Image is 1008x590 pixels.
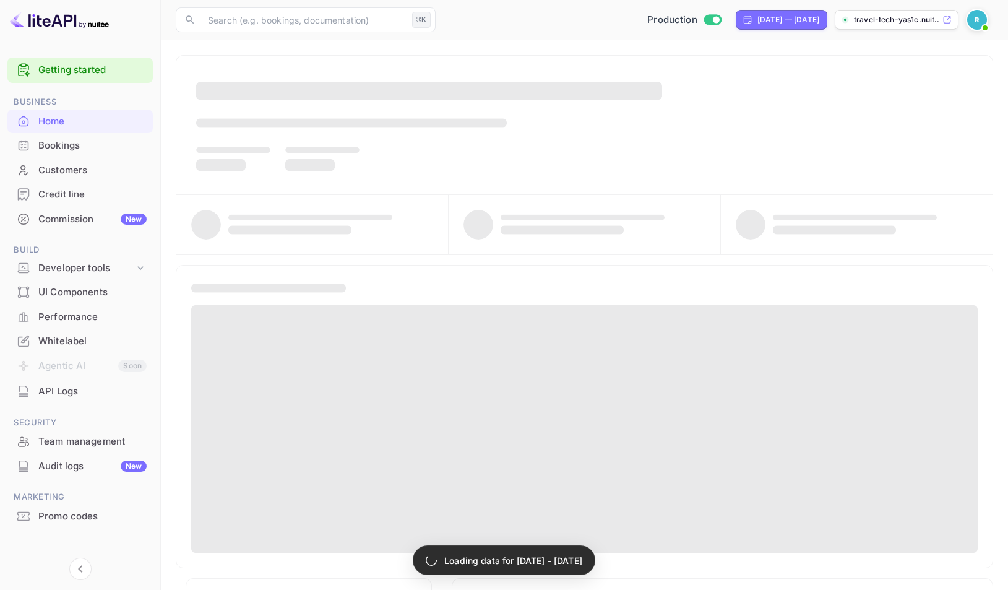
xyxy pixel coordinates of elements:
div: ⌘K [412,12,431,28]
div: Promo codes [38,510,147,524]
button: Collapse navigation [69,558,92,580]
a: Promo codes [7,505,153,527]
div: Performance [38,310,147,324]
a: Audit logsNew [7,454,153,477]
span: Business [7,95,153,109]
div: Whitelabel [38,334,147,349]
span: Security [7,416,153,430]
a: Home [7,110,153,132]
a: API Logs [7,380,153,402]
a: Customers [7,158,153,181]
div: Switch to Sandbox mode [642,13,726,27]
div: Audit logs [38,459,147,474]
div: Customers [38,163,147,178]
img: Revolut [967,10,987,30]
div: CommissionNew [7,207,153,232]
div: New [121,214,147,225]
div: UI Components [7,280,153,305]
span: Marketing [7,490,153,504]
div: Team management [7,430,153,454]
div: Team management [38,435,147,449]
p: travel-tech-yas1c.nuit... [854,14,940,25]
div: API Logs [38,384,147,399]
a: Team management [7,430,153,453]
a: Getting started [38,63,147,77]
div: Home [7,110,153,134]
div: [DATE] — [DATE] [757,14,819,25]
div: UI Components [38,285,147,300]
a: Whitelabel [7,329,153,352]
a: UI Components [7,280,153,303]
div: New [121,461,147,472]
div: Bookings [7,134,153,158]
div: API Logs [7,380,153,404]
div: Credit line [38,188,147,202]
div: Developer tools [38,261,134,275]
div: Credit line [7,183,153,207]
div: Whitelabel [7,329,153,354]
a: Credit line [7,183,153,206]
span: Build [7,243,153,257]
div: Developer tools [7,258,153,279]
a: Performance [7,305,153,328]
a: CommissionNew [7,207,153,230]
div: Getting started [7,58,153,83]
div: Home [38,115,147,129]
div: Customers [7,158,153,183]
span: Production [647,13,697,27]
div: Bookings [38,139,147,153]
div: Promo codes [7,505,153,529]
div: Commission [38,212,147,227]
div: Audit logsNew [7,454,153,479]
p: Loading data for [DATE] - [DATE] [444,554,582,567]
a: Bookings [7,134,153,157]
div: Performance [7,305,153,329]
input: Search (e.g. bookings, documentation) [200,7,407,32]
img: LiteAPI logo [10,10,109,30]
